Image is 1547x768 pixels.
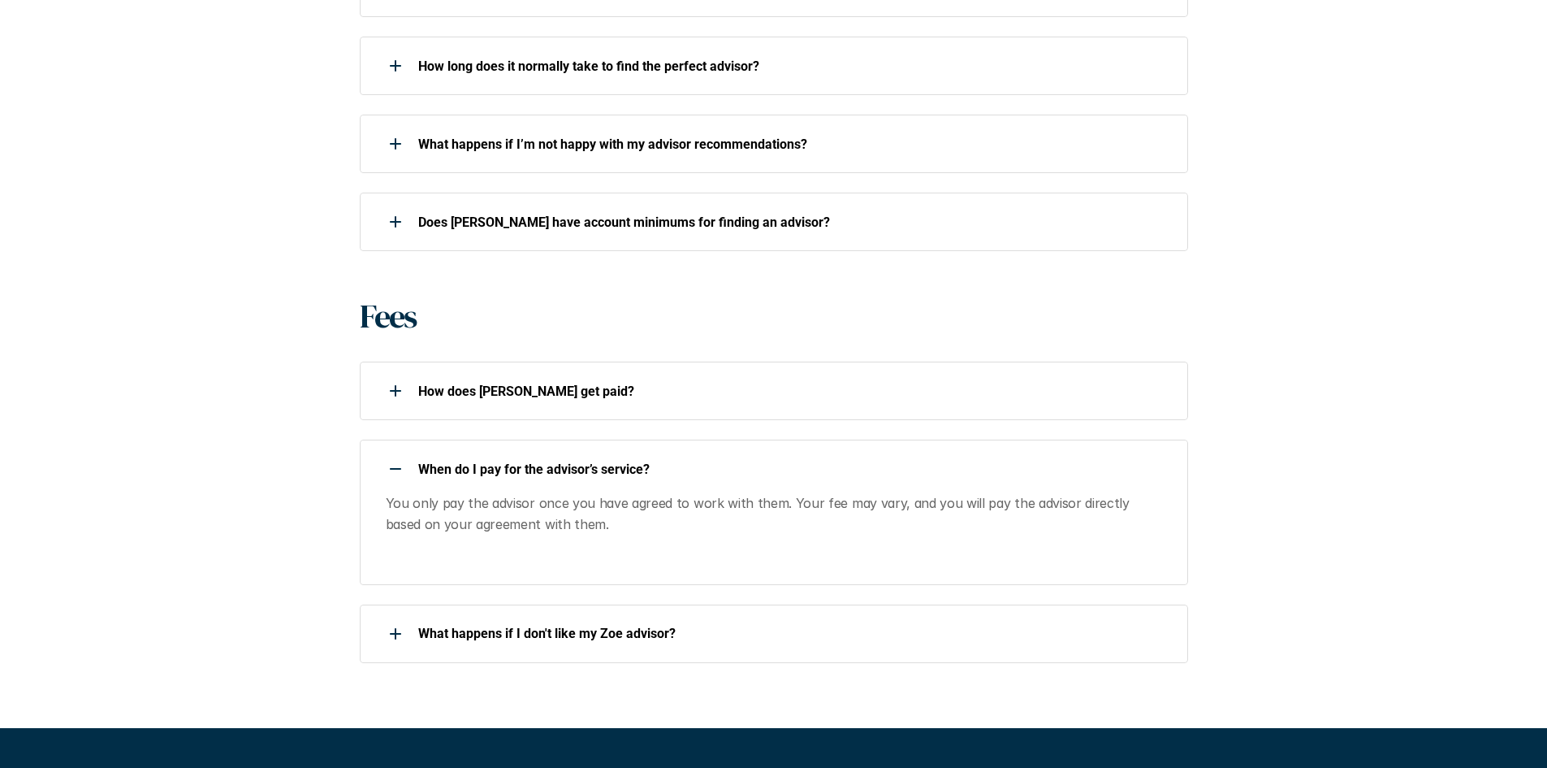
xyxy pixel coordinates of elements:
[418,137,1167,152] p: What happens if I’m not happy with my advisor recommendations?
[360,297,416,336] h1: Fees
[418,59,1167,74] p: How long does it normally take to find the perfect advisor?
[418,384,1167,399] p: How does [PERSON_NAME] get paid?
[418,626,1167,641] p: What happens if I don't like my Zoe advisor?
[418,215,1167,230] p: Does [PERSON_NAME] have account minimums for finding an advisor?
[418,462,1167,477] p: When do I pay for the advisor’s service?
[386,493,1169,535] p: You only pay the advisor once you have agreed to work with them. Your fee may vary, and you will ...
